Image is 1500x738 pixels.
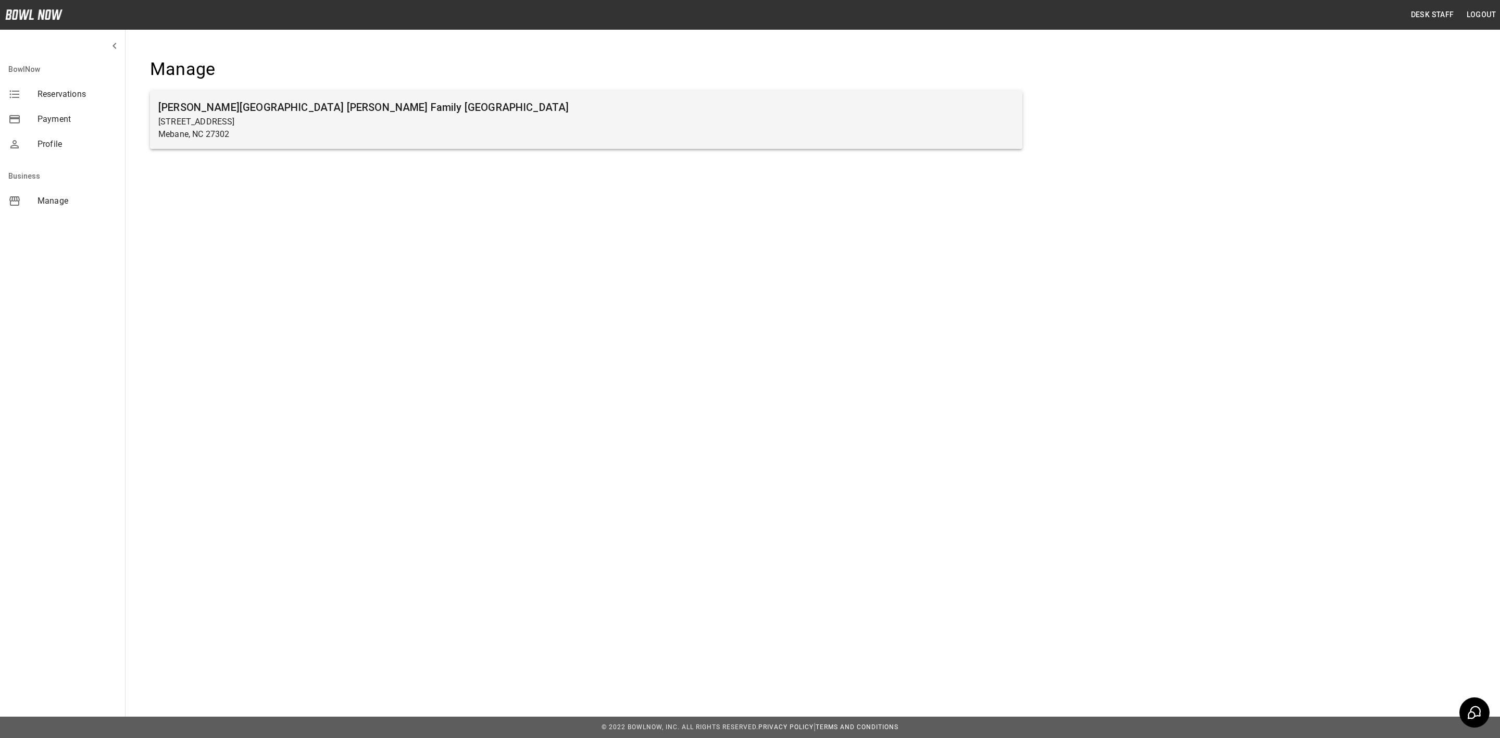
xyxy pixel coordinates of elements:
span: Profile [37,138,117,151]
button: Desk Staff [1407,5,1458,24]
img: logo [5,9,63,20]
span: Reservations [37,88,117,101]
p: Mebane, NC 27302 [158,128,1014,141]
h6: [PERSON_NAME][GEOGRAPHIC_DATA] [PERSON_NAME] Family [GEOGRAPHIC_DATA] [158,99,1014,116]
a: Privacy Policy [758,723,814,731]
span: Manage [37,195,117,207]
h4: Manage [150,58,1022,80]
a: Terms and Conditions [816,723,898,731]
span: Payment [37,113,117,126]
span: © 2022 BowlNow, Inc. All Rights Reserved. [602,723,758,731]
button: Logout [1462,5,1500,24]
p: [STREET_ADDRESS] [158,116,1014,128]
